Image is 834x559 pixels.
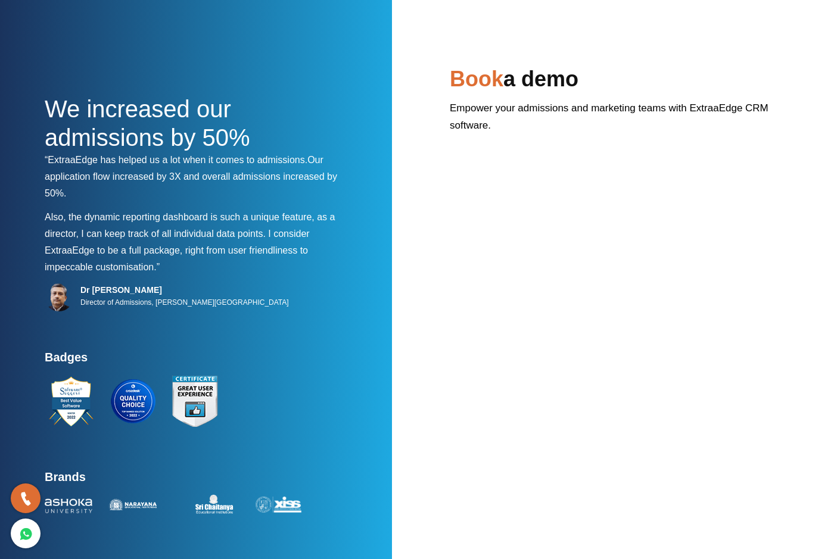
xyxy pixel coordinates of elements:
span: Our application flow increased by 3X and overall admissions increased by 50%. [45,155,337,198]
span: We increased our admissions by 50% [45,96,250,151]
h2: a demo [450,65,789,99]
h4: Badges [45,350,348,371]
h4: Brands [45,470,348,491]
span: “ExtraaEdge has helped us a lot when it comes to admissions. [45,155,307,165]
span: I consider ExtraaEdge to be a full package, right from user friendliness to impeccable customisat... [45,229,310,272]
p: Director of Admissions, [PERSON_NAME][GEOGRAPHIC_DATA] [80,295,289,310]
span: Also, the dynamic reporting dashboard is such a unique feature, as a director, I can keep track o... [45,212,335,239]
h5: Dr [PERSON_NAME] [80,285,289,295]
p: Empower your admissions and marketing teams with ExtraaEdge CRM software. [450,99,789,143]
span: Book [450,67,503,91]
